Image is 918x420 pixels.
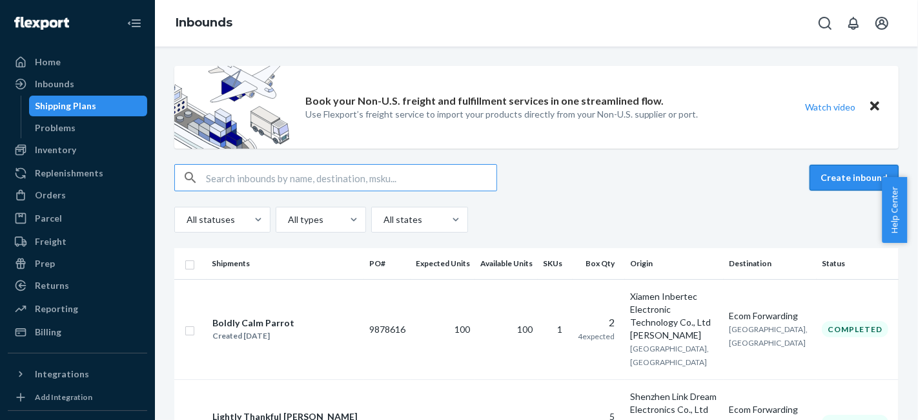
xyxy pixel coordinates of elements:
[797,98,864,116] button: Watch video
[869,10,895,36] button: Open account menu
[8,253,147,274] a: Prep
[882,177,907,243] button: Help Center
[630,290,719,342] div: Xiamen Inbertec Electronic Technology Co., Ltd [PERSON_NAME]
[35,392,92,403] div: Add Integration
[724,248,817,279] th: Destination
[35,78,74,90] div: Inbounds
[625,248,724,279] th: Origin
[207,248,364,279] th: Shipments
[8,163,147,184] a: Replenishments
[364,248,411,279] th: PO#
[35,235,66,248] div: Freight
[475,248,538,279] th: Available Units
[206,165,496,191] input: Search inbounds by name, destination, msku...
[729,310,811,322] div: Ecom Forwarding
[35,257,55,270] div: Prep
[35,302,78,315] div: Reporting
[822,321,888,337] div: Completed
[578,331,615,341] span: 4 expected
[35,279,69,292] div: Returns
[8,275,147,296] a: Returns
[305,108,699,121] p: Use Flexport’s freight service to import your products directly from your Non-U.S. supplier or port.
[817,248,899,279] th: Status
[630,344,709,367] span: [GEOGRAPHIC_DATA], [GEOGRAPHIC_DATA]
[185,213,187,226] input: All statuses
[35,212,62,225] div: Parcel
[287,213,288,226] input: All types
[35,56,61,68] div: Home
[557,324,562,335] span: 1
[866,98,883,116] button: Close
[538,248,573,279] th: SKUs
[729,324,808,348] span: [GEOGRAPHIC_DATA], [GEOGRAPHIC_DATA]
[411,248,475,279] th: Expected Units
[35,143,76,156] div: Inventory
[35,326,61,339] div: Billing
[36,100,97,112] div: Shipping Plans
[8,208,147,229] a: Parcel
[8,364,147,384] button: Integrations
[573,248,625,279] th: Box Qty
[812,10,838,36] button: Open Search Box
[841,10,866,36] button: Open notifications
[454,324,470,335] span: 100
[176,16,232,30] a: Inbounds
[212,317,294,330] div: Boldly Calm Parrot
[8,52,147,72] a: Home
[8,231,147,252] a: Freight
[29,118,148,138] a: Problems
[35,368,89,381] div: Integrations
[305,94,664,109] p: Book your Non-U.S. freight and fulfillment services in one streamlined flow.
[630,390,719,416] div: Shenzhen Link Dream Electronics Co., Ltd
[121,10,147,36] button: Close Navigation
[364,279,411,379] td: 9878616
[517,324,533,335] span: 100
[165,5,243,42] ol: breadcrumbs
[35,189,66,202] div: Orders
[36,121,76,134] div: Problems
[8,185,147,205] a: Orders
[578,315,615,330] div: 2
[8,322,147,342] a: Billing
[35,167,103,180] div: Replenishments
[382,213,383,226] input: All states
[810,165,899,191] button: Create inbound
[14,17,69,30] img: Flexport logo
[729,403,811,416] div: Ecom Forwarding
[8,390,147,405] a: Add Integration
[212,330,294,342] div: Created [DATE]
[8,74,147,94] a: Inbounds
[29,96,148,116] a: Shipping Plans
[8,140,147,160] a: Inventory
[8,299,147,319] a: Reporting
